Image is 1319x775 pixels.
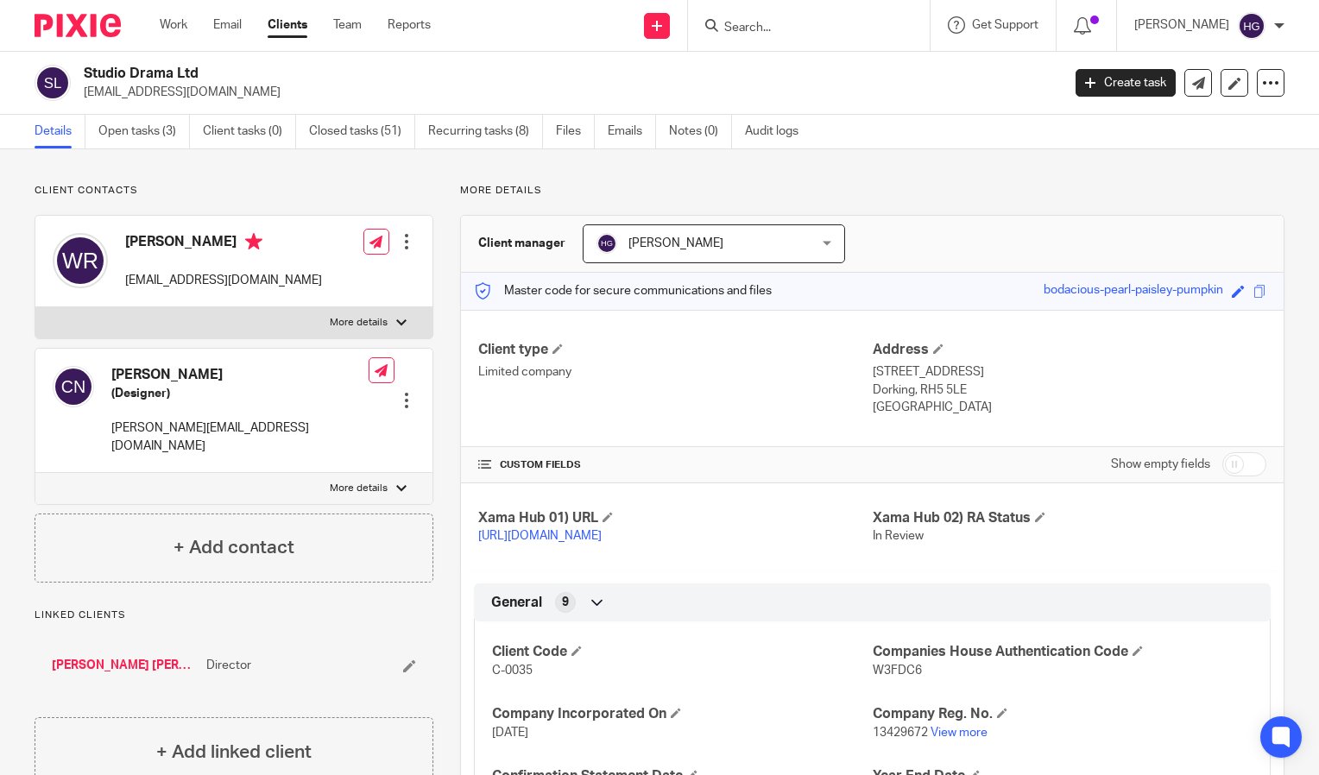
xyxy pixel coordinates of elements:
a: Emails [608,115,656,148]
img: svg%3E [53,233,108,288]
p: [STREET_ADDRESS] [873,363,1266,381]
p: Dorking, RH5 5LE [873,381,1266,399]
span: [DATE] [492,727,528,739]
span: Get Support [972,19,1038,31]
p: [PERSON_NAME] [1134,16,1229,34]
span: Director [206,657,251,674]
p: Client contacts [35,184,433,198]
h4: Xama Hub 02) RA Status [873,509,1266,527]
a: Work [160,16,187,34]
span: [PERSON_NAME] [628,237,723,249]
img: svg%3E [1238,12,1265,40]
img: svg%3E [35,65,71,101]
p: More details [330,316,388,330]
a: Open tasks (3) [98,115,190,148]
a: [URL][DOMAIN_NAME] [478,530,602,542]
h5: (Designer) [111,385,369,402]
h4: Address [873,341,1266,359]
p: [EMAIL_ADDRESS][DOMAIN_NAME] [125,272,322,289]
p: More details [330,482,388,495]
h4: Company Reg. No. [873,705,1253,723]
a: Create task [1076,69,1176,97]
h3: Client manager [478,235,565,252]
h4: Client Code [492,643,872,661]
p: [EMAIL_ADDRESS][DOMAIN_NAME] [84,84,1050,101]
h4: [PERSON_NAME] [111,366,369,384]
h4: + Add contact [174,534,294,561]
span: 9 [562,594,569,611]
a: Closed tasks (51) [309,115,415,148]
h4: Companies House Authentication Code [873,643,1253,661]
h4: Xama Hub 01) URL [478,509,872,527]
img: Pixie [35,14,121,37]
img: svg%3E [596,233,617,254]
div: bodacious-pearl-paisley-pumpkin [1044,281,1223,301]
i: Primary [245,233,262,250]
p: Master code for secure communications and files [474,282,772,299]
a: Details [35,115,85,148]
h4: + Add linked client [156,739,312,766]
span: In Review [873,530,924,542]
h4: [PERSON_NAME] [125,233,322,255]
label: Show empty fields [1111,456,1210,473]
h4: Client type [478,341,872,359]
span: W3FDC6 [873,665,922,677]
p: [GEOGRAPHIC_DATA] [873,399,1266,416]
p: Limited company [478,363,872,381]
a: Audit logs [745,115,811,148]
p: [PERSON_NAME][EMAIL_ADDRESS][DOMAIN_NAME] [111,419,369,455]
a: Recurring tasks (8) [428,115,543,148]
h4: CUSTOM FIELDS [478,458,872,472]
a: View more [931,727,988,739]
a: Client tasks (0) [203,115,296,148]
p: More details [460,184,1284,198]
input: Search [723,21,878,36]
a: Team [333,16,362,34]
p: Linked clients [35,608,433,622]
h4: Company Incorporated On [492,705,872,723]
a: Files [556,115,595,148]
h2: Studio Drama Ltd [84,65,856,83]
img: svg%3E [53,366,94,407]
a: [PERSON_NAME] [PERSON_NAME] [52,657,198,674]
a: Reports [388,16,431,34]
a: Clients [268,16,307,34]
a: Notes (0) [669,115,732,148]
a: Email [213,16,242,34]
span: General [491,594,542,612]
span: 13429672 [873,727,928,739]
span: C-0035 [492,665,533,677]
